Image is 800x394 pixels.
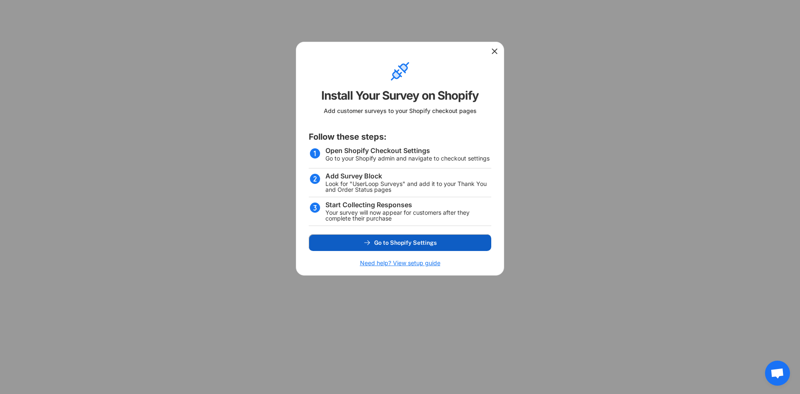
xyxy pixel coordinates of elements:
[325,147,430,154] div: Open Shopify Checkout Settings
[325,210,491,221] div: Your survey will now appear for customers after they complete their purchase
[325,173,382,179] div: Add Survey Block
[765,361,790,386] a: Ouvrir le chat
[309,131,387,143] div: Follow these steps:
[325,181,491,193] div: Look for "UserLoop Surveys" and add it to your Thank You and Order Status pages
[321,88,479,103] div: Install Your Survey on Shopify
[360,259,440,267] h6: Need help? View setup guide
[325,201,412,208] div: Start Collecting Responses
[309,234,491,251] button: Go to Shopify Settings
[374,240,437,246] span: Go to Shopify Settings
[325,156,490,161] div: Go to your Shopify admin and navigate to checkout settings
[324,107,477,119] div: Add customer surveys to your Shopify checkout pages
